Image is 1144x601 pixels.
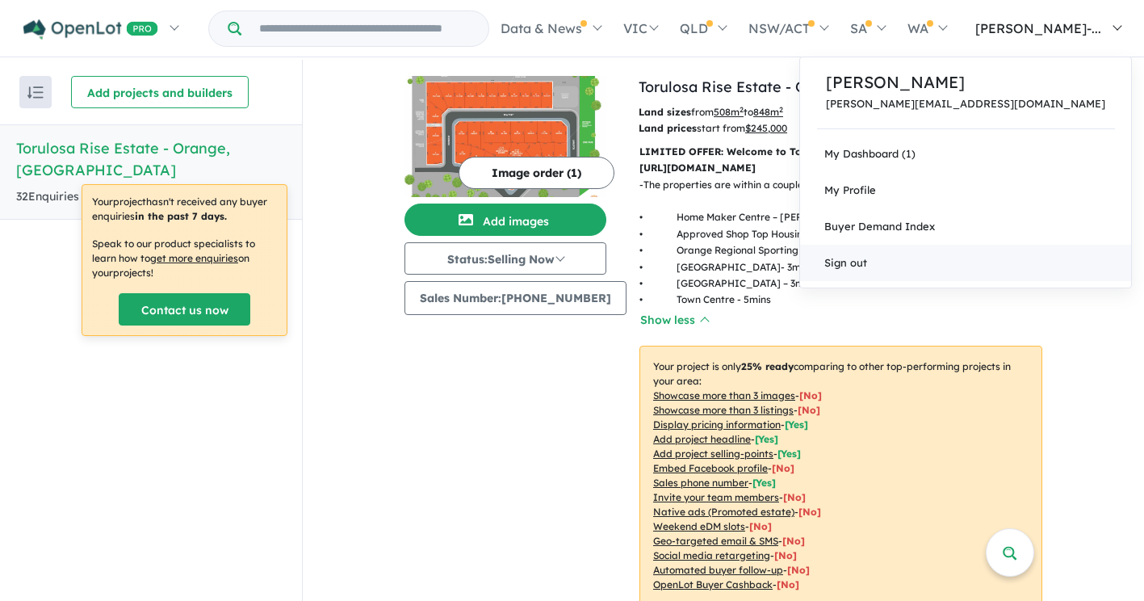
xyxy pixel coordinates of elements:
u: OpenLot Buyer Cashback [653,578,773,590]
button: Add images [404,204,606,236]
sup: 2 [740,105,744,114]
u: Native ads (Promoted estate) [653,506,794,518]
span: [No] [777,578,799,590]
img: sort.svg [27,86,44,99]
p: start from [639,120,891,137]
u: Invite your team members [653,491,779,503]
span: [ Yes ] [755,433,778,445]
u: Add project headline [653,433,751,445]
u: 508 m [714,106,744,118]
span: [ No ] [799,389,822,401]
input: Try estate name, suburb, builder or developer [245,11,485,46]
b: Land sizes [639,106,691,118]
span: [ Yes ] [785,418,808,431]
p: Your project hasn't received any buyer enquiries [92,195,277,224]
a: My Dashboard (1) [800,136,1131,172]
button: Status:Selling Now [404,242,606,275]
span: [ Yes ] [777,448,801,460]
span: My Profile [824,183,876,196]
u: Display pricing information [653,418,781,431]
p: LIMITED OFFER: Welcome to Torulosa Rise, Orange’s newest family estate. [URL][DOMAIN_NAME] [639,144,1042,177]
u: 848 m [753,106,783,118]
b: 25 % ready [741,360,794,372]
div: 32 Enquir ies [16,187,224,207]
button: Add projects and builders [71,76,249,108]
a: [PERSON_NAME][EMAIL_ADDRESS][DOMAIN_NAME] [826,98,1105,110]
u: Showcase more than 3 images [653,389,795,401]
u: Sales phone number [653,477,748,489]
u: Weekend eDM slots [653,520,745,532]
u: get more enquiries [150,252,238,264]
sup: 2 [779,105,783,114]
span: [ No ] [772,462,794,474]
p: Speak to our product specialists to learn how to on your projects ! [92,237,277,280]
span: [ No ] [798,404,820,416]
h5: Torulosa Rise Estate - Orange , [GEOGRAPHIC_DATA] [16,137,286,181]
a: Sign out [800,245,1131,281]
img: Openlot PRO Logo White [23,19,158,40]
u: Showcase more than 3 listings [653,404,794,416]
a: Contact us now [119,293,250,326]
p: from [639,104,891,120]
span: [ No ] [783,491,806,503]
u: Social media retargeting [653,549,770,561]
span: [No] [774,549,797,561]
b: in the past 7 days. [135,210,227,222]
span: [No] [798,506,821,518]
span: to [744,106,783,118]
a: Buyer Demand Index [800,208,1131,245]
span: [No] [787,564,810,576]
span: [PERSON_NAME]-... [975,20,1101,36]
span: [No] [782,535,805,547]
u: Add project selling-points [653,448,773,460]
u: Geo-targeted email & SMS [653,535,778,547]
button: Show less [639,311,709,330]
span: [No] [749,520,772,532]
button: Sales Number:[PHONE_NUMBER] [404,281,626,315]
p: - The properties are within a couple of minutes from: • Home Maker Centre – [PERSON_NAME][GEOGRAP... [639,177,1033,309]
span: [ Yes ] [752,477,776,489]
a: [PERSON_NAME] [826,70,1105,95]
u: $ 245,000 [745,122,787,134]
a: Torulosa Rise Estate - Orange [639,78,849,96]
u: Embed Facebook profile [653,462,768,474]
button: Image order (1) [459,157,614,189]
u: Automated buyer follow-up [653,564,783,576]
img: Torulosa Rise Estate - Orange [404,76,606,197]
a: My Profile [800,172,1131,208]
b: Land prices [639,122,697,134]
